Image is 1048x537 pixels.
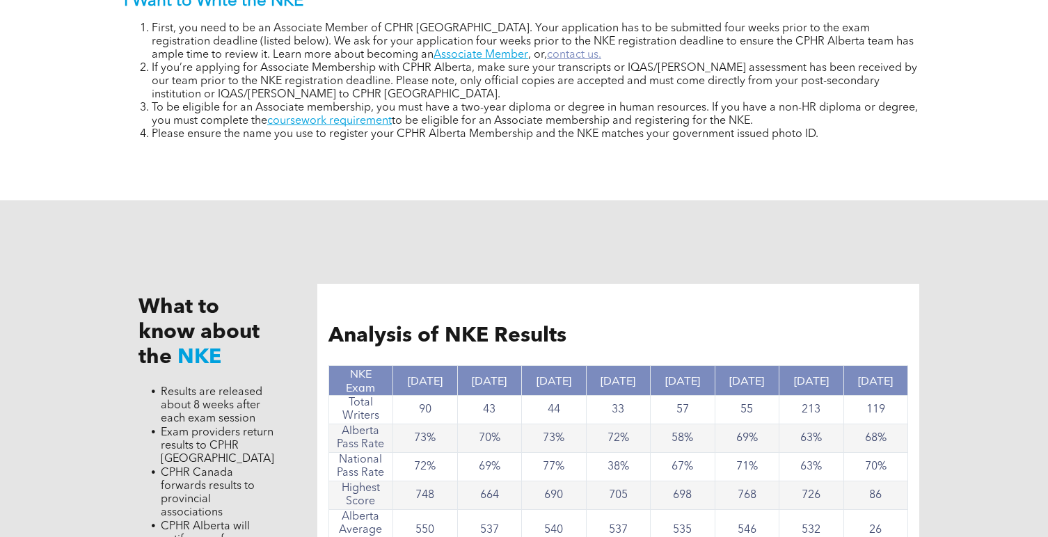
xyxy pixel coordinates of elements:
td: 43 [457,396,521,424]
span: NKE [177,347,221,368]
span: Exam providers return results to CPHR [GEOGRAPHIC_DATA] [161,427,274,465]
td: 768 [715,481,779,510]
td: 63% [779,424,843,453]
span: What to know about the [138,297,260,368]
li: To be eligible for an Associate membership, you must have a two-year diploma or degree in human r... [152,102,924,128]
td: Alberta Pass Rate [328,424,392,453]
td: 73% [522,424,586,453]
th: [DATE] [586,366,650,396]
td: 72% [586,424,650,453]
td: 77% [522,453,586,481]
th: [DATE] [715,366,779,396]
td: 119 [843,396,908,424]
li: Please ensure the name you use to register your CPHR Alberta Membership and the NKE matches your ... [152,128,924,141]
td: Highest Score [328,481,392,510]
span: Analysis of NKE Results [328,326,566,346]
span: Results are released about 8 weeks after each exam session [161,387,262,424]
td: 86 [843,481,908,510]
th: [DATE] [651,366,715,396]
th: [DATE] [457,366,521,396]
td: 726 [779,481,843,510]
td: 705 [586,481,650,510]
td: 664 [457,481,521,510]
td: 90 [393,396,457,424]
td: 71% [715,453,779,481]
td: 38% [586,453,650,481]
li: If you’re applying for Associate Membership with CPHR Alberta, make sure your transcripts or IQAS... [152,62,924,102]
th: NKE Exam [328,366,392,396]
td: 63% [779,453,843,481]
td: 72% [393,453,457,481]
td: National Pass Rate [328,453,392,481]
td: 57 [651,396,715,424]
td: 748 [393,481,457,510]
a: contact us. [547,49,601,61]
td: 33 [586,396,650,424]
a: coursework requirement [267,115,392,127]
td: 690 [522,481,586,510]
a: Associate Member [434,49,528,61]
span: CPHR Canada forwards results to provincial associations [161,467,255,518]
td: 698 [651,481,715,510]
td: 73% [393,424,457,453]
th: [DATE] [779,366,843,396]
td: 44 [522,396,586,424]
th: [DATE] [522,366,586,396]
li: First, you need to be an Associate Member of CPHR [GEOGRAPHIC_DATA]. Your application has to be s... [152,22,924,62]
td: 68% [843,424,908,453]
th: [DATE] [843,366,908,396]
td: 55 [715,396,779,424]
td: 69% [715,424,779,453]
th: [DATE] [393,366,457,396]
td: 69% [457,453,521,481]
td: 213 [779,396,843,424]
td: 67% [651,453,715,481]
td: 70% [457,424,521,453]
td: 70% [843,453,908,481]
td: Total Writers [328,396,392,424]
td: 58% [651,424,715,453]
